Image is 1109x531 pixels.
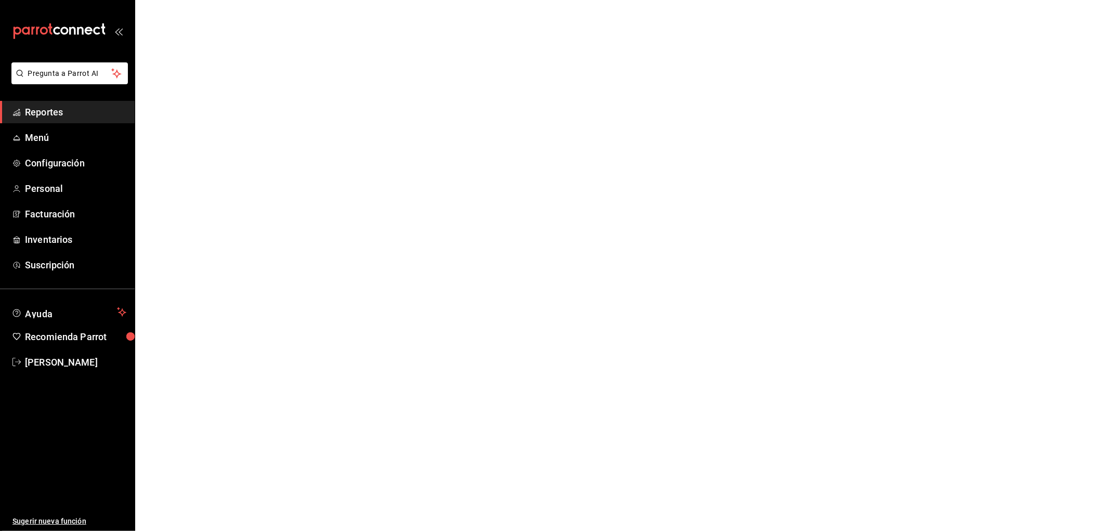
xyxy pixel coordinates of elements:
span: Inventarios [25,232,126,247]
button: open_drawer_menu [114,27,123,35]
span: Pregunta a Parrot AI [28,68,112,79]
span: [PERSON_NAME] [25,355,126,369]
span: Suscripción [25,258,126,272]
span: Configuración [25,156,126,170]
span: Menú [25,131,126,145]
span: Personal [25,182,126,196]
span: Recomienda Parrot [25,330,126,344]
a: Pregunta a Parrot AI [7,75,128,86]
span: Sugerir nueva función [12,516,126,527]
button: Pregunta a Parrot AI [11,62,128,84]
span: Ayuda [25,306,113,318]
span: Facturación [25,207,126,221]
span: Reportes [25,105,126,119]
